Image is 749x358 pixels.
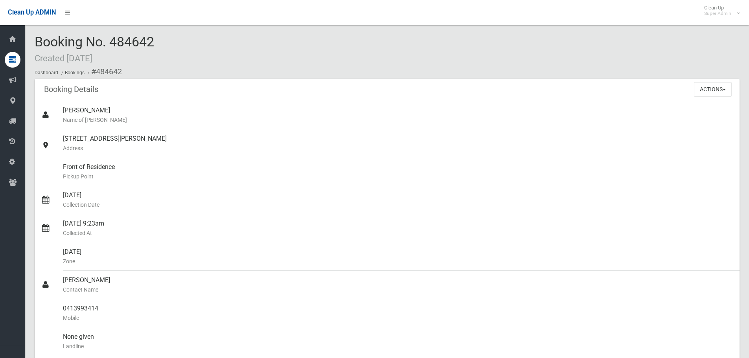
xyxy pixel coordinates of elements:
div: [DATE] [63,242,733,271]
small: Address [63,143,733,153]
div: [PERSON_NAME] [63,271,733,299]
div: 0413993414 [63,299,733,327]
small: Contact Name [63,285,733,294]
span: Clean Up [700,5,739,17]
small: Pickup Point [63,172,733,181]
small: Name of [PERSON_NAME] [63,115,733,125]
span: Booking No. 484642 [35,34,154,64]
small: Zone [63,257,733,266]
small: Landline [63,341,733,351]
small: Created [DATE] [35,53,92,63]
div: [PERSON_NAME] [63,101,733,129]
span: Clean Up ADMIN [8,9,56,16]
small: Mobile [63,313,733,323]
button: Actions [694,82,732,97]
small: Super Admin [704,11,731,17]
div: None given [63,327,733,356]
small: Collection Date [63,200,733,209]
div: [DATE] [63,186,733,214]
div: [DATE] 9:23am [63,214,733,242]
a: Dashboard [35,70,58,75]
small: Collected At [63,228,733,238]
li: #484642 [86,64,122,79]
a: Bookings [65,70,85,75]
header: Booking Details [35,82,108,97]
div: Front of Residence [63,158,733,186]
div: [STREET_ADDRESS][PERSON_NAME] [63,129,733,158]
